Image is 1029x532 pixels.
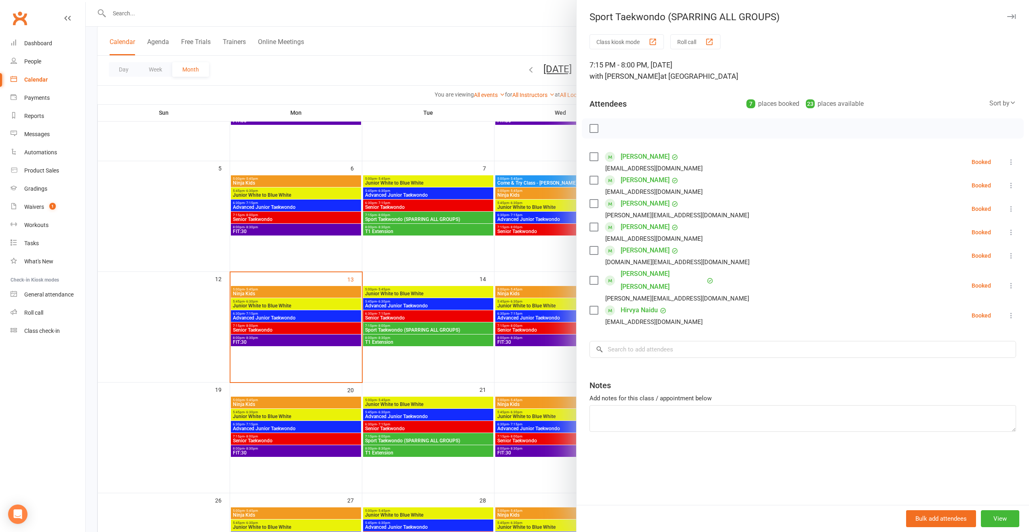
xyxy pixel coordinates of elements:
[621,221,670,233] a: [PERSON_NAME]
[605,293,749,304] div: [PERSON_NAME][EMAIL_ADDRESS][DOMAIN_NAME]
[24,222,49,228] div: Workouts
[11,216,85,234] a: Workouts
[670,34,721,49] button: Roll call
[11,143,85,162] a: Automations
[972,229,991,235] div: Booked
[24,131,50,137] div: Messages
[806,98,864,109] div: places available
[590,59,1016,82] div: 7:15 PM - 8:00 PM, [DATE]
[11,252,85,271] a: What's New
[11,53,85,71] a: People
[11,34,85,53] a: Dashboard
[605,257,750,267] div: [DOMAIN_NAME][EMAIL_ADDRESS][DOMAIN_NAME]
[972,313,991,318] div: Booked
[621,197,670,210] a: [PERSON_NAME]
[972,183,991,188] div: Booked
[972,253,991,259] div: Booked
[24,113,44,119] div: Reports
[590,98,627,109] div: Attendees
[11,162,85,180] a: Product Sales
[972,159,991,165] div: Booked
[49,203,56,210] span: 1
[590,393,1016,403] div: Add notes for this class / appointment below
[605,187,703,197] div: [EMAIL_ADDRESS][DOMAIN_NAME]
[11,89,85,107] a: Payments
[621,304,658,317] a: Hirvya Naidu
[605,233,703,244] div: [EMAIL_ADDRESS][DOMAIN_NAME]
[24,40,52,46] div: Dashboard
[24,240,39,246] div: Tasks
[577,11,1029,23] div: Sport Taekwondo (SPARRING ALL GROUPS)
[24,258,53,265] div: What's New
[24,185,47,192] div: Gradings
[11,234,85,252] a: Tasks
[8,505,27,524] div: Open Intercom Messenger
[621,174,670,187] a: [PERSON_NAME]
[590,72,660,80] span: with [PERSON_NAME]
[11,107,85,125] a: Reports
[972,283,991,288] div: Booked
[590,34,664,49] button: Class kiosk mode
[11,322,85,340] a: Class kiosk mode
[11,71,85,89] a: Calendar
[906,510,976,527] button: Bulk add attendees
[24,58,41,65] div: People
[590,380,611,391] div: Notes
[621,150,670,163] a: [PERSON_NAME]
[746,98,799,109] div: places booked
[660,72,738,80] span: at [GEOGRAPHIC_DATA]
[621,267,705,293] a: [PERSON_NAME] [PERSON_NAME]
[981,510,1019,527] button: View
[621,244,670,257] a: [PERSON_NAME]
[24,291,74,298] div: General attendance
[24,149,57,156] div: Automations
[605,210,749,221] div: [PERSON_NAME][EMAIL_ADDRESS][DOMAIN_NAME]
[590,341,1016,358] input: Search to add attendees
[24,95,50,101] div: Payments
[11,198,85,216] a: Waivers 1
[605,317,703,327] div: [EMAIL_ADDRESS][DOMAIN_NAME]
[11,125,85,143] a: Messages
[24,167,59,174] div: Product Sales
[806,99,815,108] div: 23
[605,163,703,174] div: [EMAIL_ADDRESS][DOMAIN_NAME]
[24,204,44,210] div: Waivers
[972,206,991,212] div: Booked
[10,8,30,28] a: Clubworx
[24,309,43,316] div: Roll call
[746,99,755,108] div: 7
[989,98,1016,109] div: Sort by
[24,328,60,334] div: Class check-in
[11,286,85,304] a: General attendance kiosk mode
[11,180,85,198] a: Gradings
[24,76,48,83] div: Calendar
[11,304,85,322] a: Roll call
